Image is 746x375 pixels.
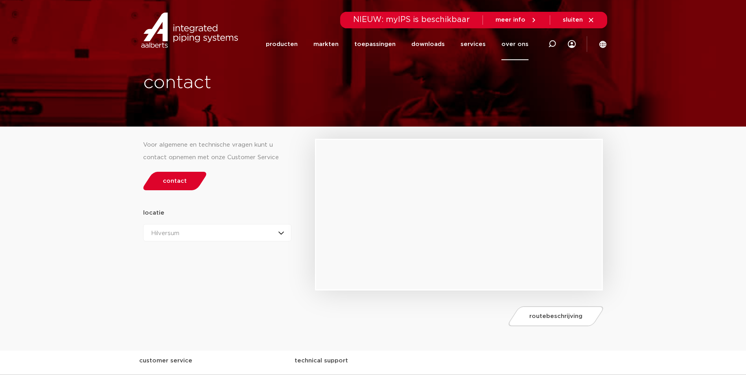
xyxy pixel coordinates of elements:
[563,17,595,24] a: sluiten
[143,70,402,96] h1: contact
[495,17,525,23] span: meer info
[529,313,582,319] span: routebeschrijving
[266,28,298,60] a: producten
[266,28,529,60] nav: Menu
[568,28,576,60] div: my IPS
[501,28,529,60] a: over ons
[143,139,292,164] div: Voor algemene en technische vragen kunt u contact opnemen met onze Customer Service
[163,178,187,184] span: contact
[411,28,445,60] a: downloads
[353,16,470,24] span: NIEUW: myIPS is beschikbaar
[141,172,208,190] a: contact
[139,358,348,364] strong: customer service technical support
[354,28,396,60] a: toepassingen
[460,28,486,60] a: services
[151,230,179,236] span: Hilversum
[507,306,606,326] a: routebeschrijving
[563,17,583,23] span: sluiten
[143,210,164,216] strong: locatie
[313,28,339,60] a: markten
[495,17,537,24] a: meer info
